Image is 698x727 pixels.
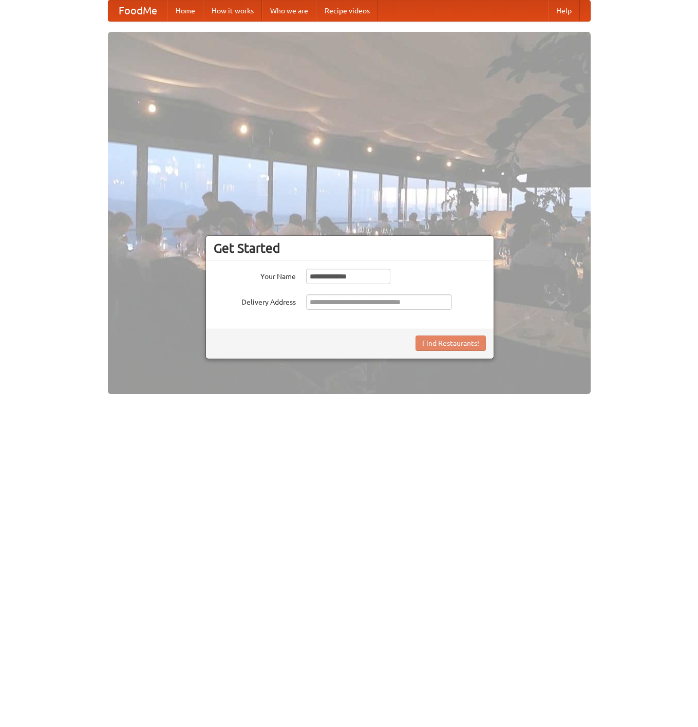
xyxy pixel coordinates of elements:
[108,1,167,21] a: FoodMe
[214,269,296,282] label: Your Name
[214,294,296,307] label: Delivery Address
[167,1,203,21] a: Home
[316,1,378,21] a: Recipe videos
[548,1,580,21] a: Help
[262,1,316,21] a: Who we are
[214,240,486,256] h3: Get Started
[416,335,486,351] button: Find Restaurants!
[203,1,262,21] a: How it works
